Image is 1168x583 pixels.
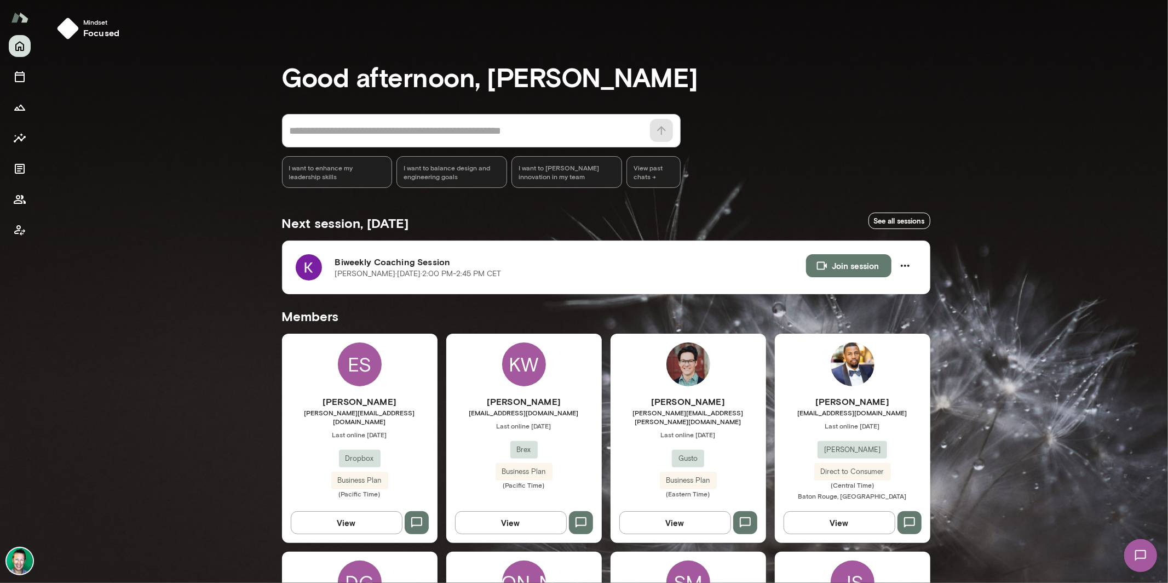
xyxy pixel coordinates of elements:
div: I want to [PERSON_NAME] innovation in my team [511,156,622,188]
span: (Pacific Time) [282,489,438,498]
span: Business Plan [660,475,717,486]
button: Members [9,188,31,210]
span: Business Plan [496,466,553,477]
span: I want to enhance my leadership skills [289,163,386,181]
button: Home [9,35,31,57]
h3: Good afternoon, [PERSON_NAME] [282,61,930,92]
button: Insights [9,127,31,149]
div: ES [338,342,382,386]
span: Last online [DATE] [775,421,930,430]
button: View [455,511,567,534]
span: Gusto [672,453,704,464]
span: Brex [510,444,538,455]
button: View [784,511,895,534]
img: Daniel Flynn [666,342,710,386]
span: Baton Rouge, [GEOGRAPHIC_DATA] [798,492,907,500]
span: (Central Time) [775,481,930,489]
button: Client app [9,219,31,241]
button: Growth Plan [9,96,31,118]
h6: [PERSON_NAME] [775,395,930,408]
h6: [PERSON_NAME] [282,395,438,408]
span: Last online [DATE] [446,421,602,430]
span: Direct to Consumer [814,466,891,477]
div: KW [502,342,546,386]
img: Mento [11,7,28,28]
h6: focused [83,26,119,39]
h5: Next session, [DATE] [282,214,409,232]
span: [PERSON_NAME][EMAIL_ADDRESS][DOMAIN_NAME] [282,408,438,426]
span: Mindset [83,18,119,26]
span: Dropbox [339,453,381,464]
span: [PERSON_NAME] [818,444,887,455]
button: View [619,511,731,534]
img: Anthony Buchanan [831,342,874,386]
h5: Members [282,307,930,325]
p: [PERSON_NAME] · [DATE] · 2:00 PM-2:45 PM CET [335,268,502,279]
span: (Pacific Time) [446,481,602,489]
h6: [PERSON_NAME] [446,395,602,408]
span: I want to [PERSON_NAME] innovation in my team [519,163,615,181]
button: Documents [9,158,31,180]
span: Last online [DATE] [282,430,438,439]
span: View past chats -> [626,156,680,188]
a: See all sessions [868,213,930,230]
img: Brian Lawrence [7,548,33,574]
span: [EMAIL_ADDRESS][DOMAIN_NAME] [446,408,602,417]
span: [EMAIL_ADDRESS][DOMAIN_NAME] [775,408,930,417]
h6: Biweekly Coaching Session [335,255,806,268]
span: I want to balance design and engineering goals [404,163,500,181]
span: Business Plan [331,475,388,486]
span: Last online [DATE] [611,430,766,439]
div: I want to enhance my leadership skills [282,156,393,188]
button: View [291,511,402,534]
span: (Eastern Time) [611,489,766,498]
div: I want to balance design and engineering goals [396,156,507,188]
button: Join session [806,254,891,277]
h6: [PERSON_NAME] [611,395,766,408]
button: Mindsetfocused [53,13,128,44]
span: [PERSON_NAME][EMAIL_ADDRESS][PERSON_NAME][DOMAIN_NAME] [611,408,766,426]
img: mindset [57,18,79,39]
button: Sessions [9,66,31,88]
